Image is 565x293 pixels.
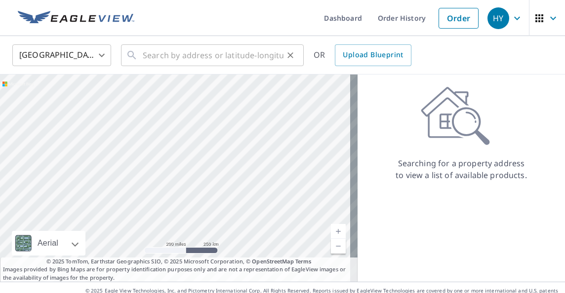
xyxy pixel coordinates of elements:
[46,257,312,266] span: © 2025 TomTom, Earthstar Geographics SIO, © 2025 Microsoft Corporation, ©
[143,41,283,69] input: Search by address or latitude-longitude
[439,8,479,29] a: Order
[283,48,297,62] button: Clear
[12,231,85,256] div: Aerial
[18,11,134,26] img: EV Logo
[12,41,111,69] div: [GEOGRAPHIC_DATA]
[343,49,403,61] span: Upload Blueprint
[295,257,312,265] a: Terms
[314,44,411,66] div: OR
[331,239,346,254] a: Current Level 5, Zoom Out
[335,44,411,66] a: Upload Blueprint
[331,224,346,239] a: Current Level 5, Zoom In
[487,7,509,29] div: HY
[35,231,61,256] div: Aerial
[252,257,293,265] a: OpenStreetMap
[395,157,527,181] p: Searching for a property address to view a list of available products.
